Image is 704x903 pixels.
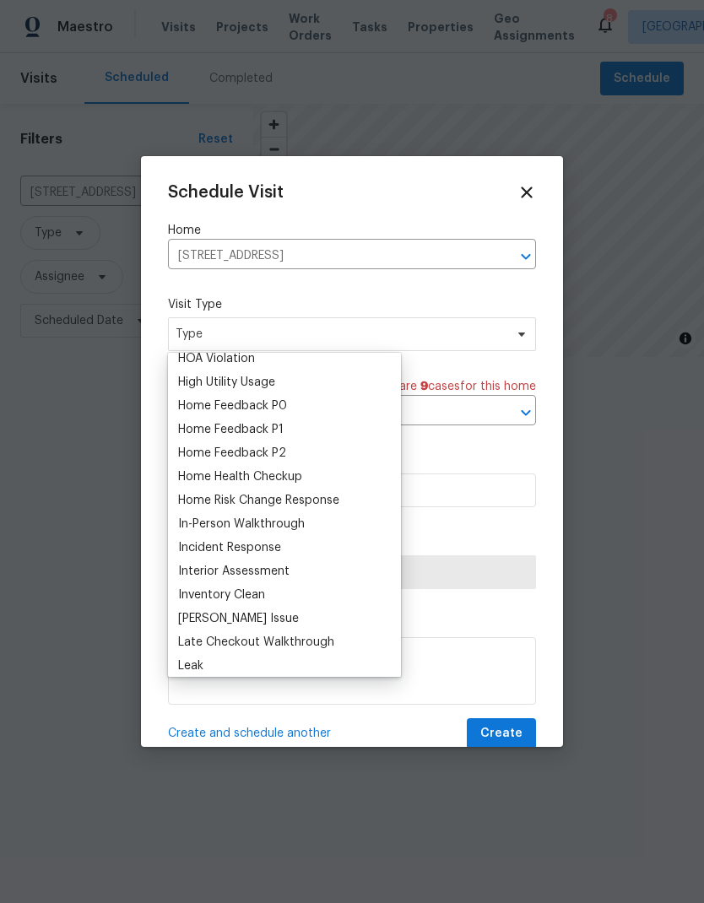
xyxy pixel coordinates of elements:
div: Home Feedback P0 [178,397,287,414]
div: High Utility Usage [178,374,275,391]
button: Create [467,718,536,749]
span: 9 [420,381,428,392]
div: Late Checkout Walkthrough [178,634,334,651]
button: Open [514,245,538,268]
label: Home [168,222,536,239]
div: HOA Violation [178,350,255,367]
span: Type [176,326,504,343]
span: Close [517,183,536,202]
span: Schedule Visit [168,184,284,201]
span: Create [480,723,523,744]
div: Home Risk Change Response [178,492,339,509]
div: Incident Response [178,539,281,556]
div: In-Person Walkthrough [178,516,305,533]
div: Inventory Clean [178,587,265,603]
div: Interior Assessment [178,563,290,580]
input: Enter in an address [168,243,489,269]
label: Visit Type [168,296,536,313]
span: There are case s for this home [367,378,536,395]
button: Open [514,401,538,424]
div: [PERSON_NAME] Issue [178,610,299,627]
div: Home Health Checkup [178,468,302,485]
div: Home Feedback P2 [178,445,286,462]
div: Leak [178,657,203,674]
span: Create and schedule another [168,725,331,742]
div: Home Feedback P1 [178,421,284,438]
